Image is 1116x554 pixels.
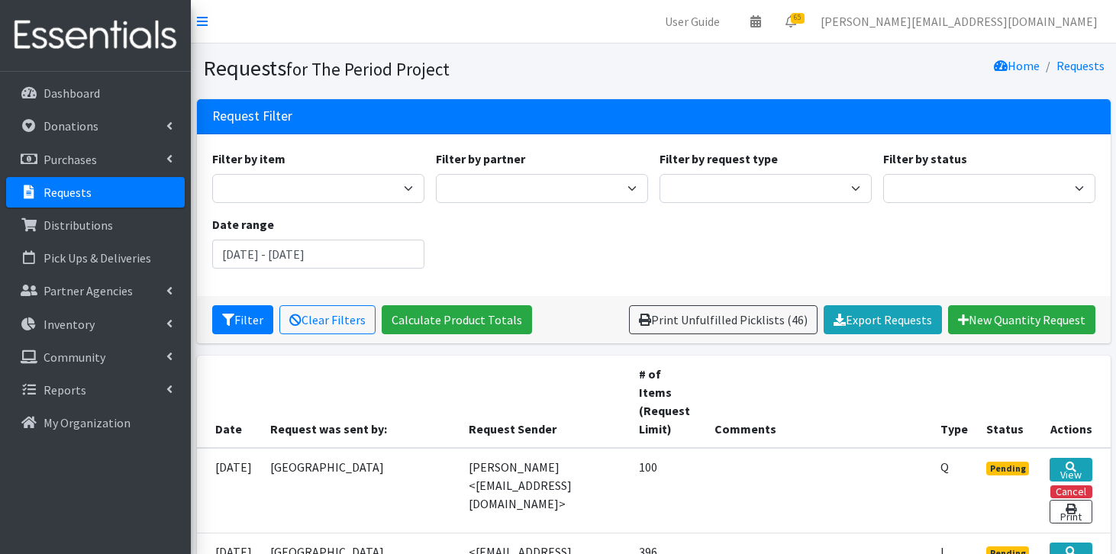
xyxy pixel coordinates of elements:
a: [PERSON_NAME][EMAIL_ADDRESS][DOMAIN_NAME] [808,6,1110,37]
button: Cancel [1050,485,1092,498]
a: Home [994,58,1040,73]
a: Pick Ups & Deliveries [6,243,185,273]
abbr: Quantity [940,459,949,475]
td: 100 [630,448,705,533]
a: Reports [6,375,185,405]
th: # of Items (Request Limit) [630,356,705,448]
h3: Request Filter [212,108,292,124]
td: [DATE] [197,448,261,533]
p: My Organization [44,415,131,430]
a: Clear Filters [279,305,376,334]
a: Export Requests [824,305,942,334]
a: Partner Agencies [6,275,185,306]
th: Status [977,356,1041,448]
label: Filter by request type [660,150,778,168]
th: Date [197,356,261,448]
th: Actions [1040,356,1110,448]
button: Filter [212,305,273,334]
a: Community [6,342,185,372]
label: Filter by partner [436,150,525,168]
small: for The Period Project [286,58,450,80]
td: [GEOGRAPHIC_DATA] [261,448,460,533]
p: Inventory [44,317,95,332]
a: Print Unfulfilled Picklists (46) [629,305,818,334]
a: Donations [6,111,185,141]
a: My Organization [6,407,185,438]
p: Requests [44,185,92,200]
a: Distributions [6,210,185,240]
a: User Guide [653,6,732,37]
a: Print [1050,500,1092,523]
a: 65 [773,6,808,37]
th: Request was sent by: [261,356,460,448]
label: Filter by item [212,150,285,168]
a: Dashboard [6,78,185,108]
input: January 1, 2011 - December 31, 2011 [212,240,424,269]
span: 65 [791,13,805,24]
p: Purchases [44,152,97,167]
p: Pick Ups & Deliveries [44,250,151,266]
a: View [1050,458,1092,482]
a: Requests [6,177,185,208]
a: Inventory [6,309,185,340]
p: Distributions [44,217,113,233]
a: Purchases [6,144,185,175]
th: Type [931,356,977,448]
th: Comments [705,356,931,448]
a: Calculate Product Totals [382,305,532,334]
h1: Requests [203,55,648,82]
p: Dashboard [44,85,100,101]
p: Donations [44,118,98,134]
p: Reports [44,382,86,398]
label: Date range [212,215,274,234]
td: [PERSON_NAME] <[EMAIL_ADDRESS][DOMAIN_NAME]> [460,448,631,533]
th: Request Sender [460,356,631,448]
img: HumanEssentials [6,10,185,61]
span: Pending [986,462,1030,475]
label: Filter by status [883,150,967,168]
a: Requests [1056,58,1105,73]
p: Partner Agencies [44,283,133,298]
p: Community [44,349,105,365]
a: New Quantity Request [948,305,1095,334]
